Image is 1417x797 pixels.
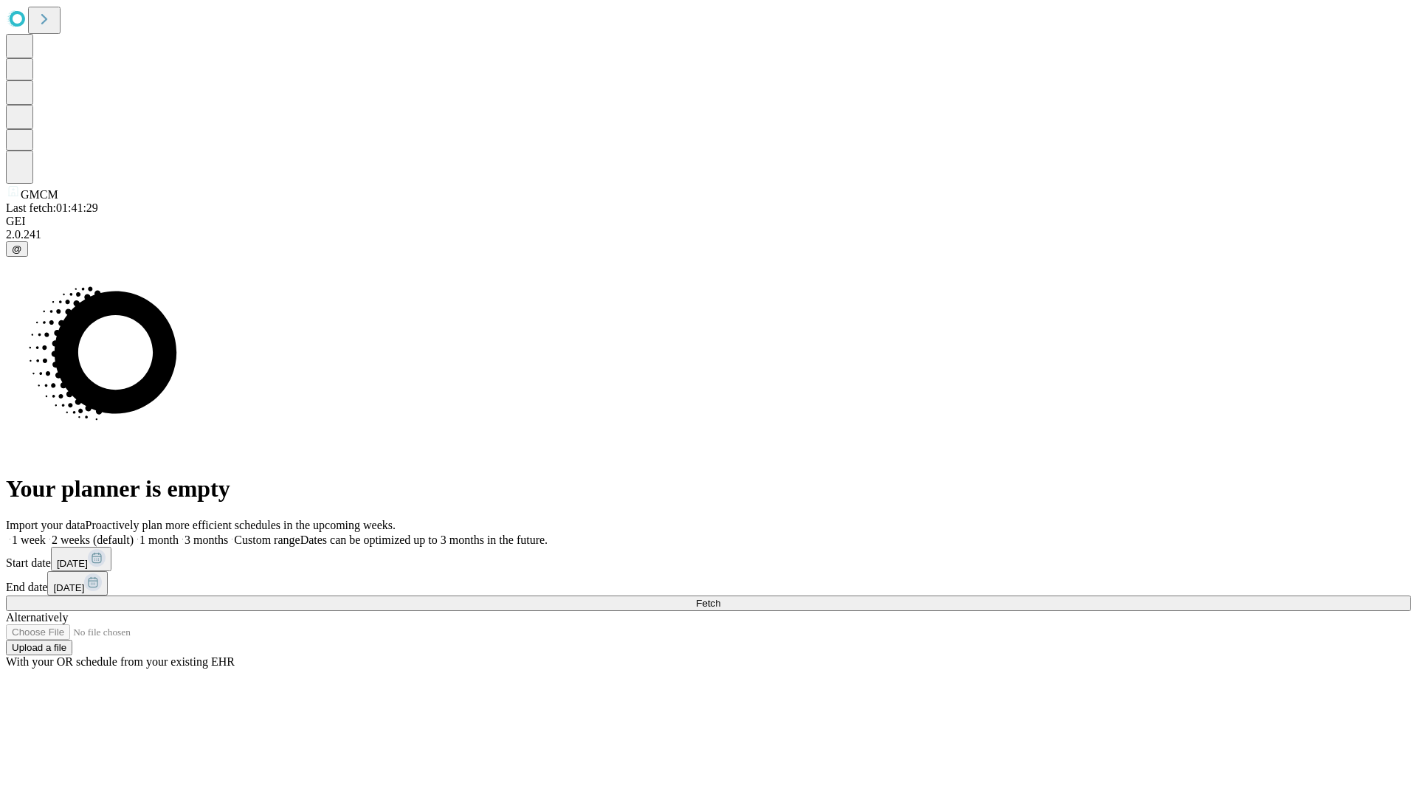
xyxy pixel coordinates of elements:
[12,244,22,255] span: @
[6,241,28,257] button: @
[6,655,235,668] span: With your OR schedule from your existing EHR
[47,571,108,596] button: [DATE]
[86,519,396,531] span: Proactively plan more efficient schedules in the upcoming weeks.
[6,571,1411,596] div: End date
[6,596,1411,611] button: Fetch
[139,534,179,546] span: 1 month
[6,547,1411,571] div: Start date
[57,558,88,569] span: [DATE]
[53,582,84,593] span: [DATE]
[6,228,1411,241] div: 2.0.241
[6,519,86,531] span: Import your data
[6,215,1411,228] div: GEI
[6,640,72,655] button: Upload a file
[234,534,300,546] span: Custom range
[185,534,228,546] span: 3 months
[6,201,98,214] span: Last fetch: 01:41:29
[6,611,68,624] span: Alternatively
[300,534,548,546] span: Dates can be optimized up to 3 months in the future.
[12,534,46,546] span: 1 week
[51,547,111,571] button: [DATE]
[6,475,1411,503] h1: Your planner is empty
[52,534,134,546] span: 2 weeks (default)
[696,598,720,609] span: Fetch
[21,188,58,201] span: GMCM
